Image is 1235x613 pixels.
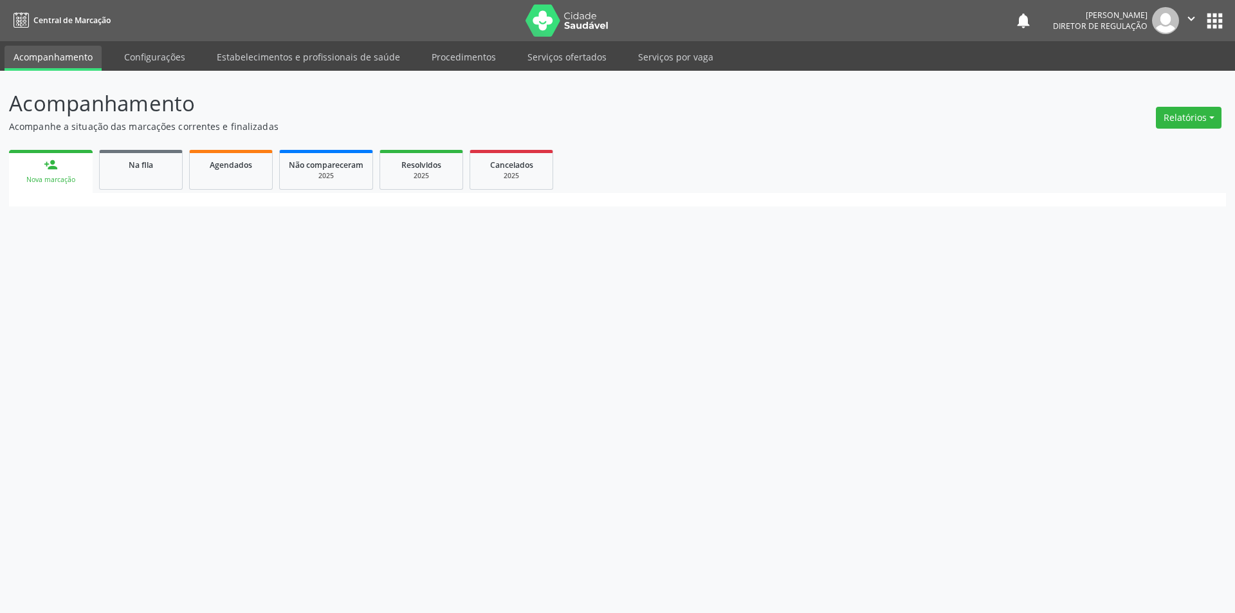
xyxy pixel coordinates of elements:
[1014,12,1032,30] button: notifications
[1053,21,1148,32] span: Diretor de regulação
[9,87,861,120] p: Acompanhamento
[9,120,861,133] p: Acompanhe a situação das marcações correntes e finalizadas
[129,160,153,170] span: Na fila
[9,10,111,31] a: Central de Marcação
[289,160,363,170] span: Não compareceram
[423,46,505,68] a: Procedimentos
[479,171,544,181] div: 2025
[1152,7,1179,34] img: img
[1156,107,1221,129] button: Relatórios
[1203,10,1226,32] button: apps
[33,15,111,26] span: Central de Marcação
[115,46,194,68] a: Configurações
[18,175,84,185] div: Nova marcação
[289,171,363,181] div: 2025
[401,160,441,170] span: Resolvidos
[1053,10,1148,21] div: [PERSON_NAME]
[1184,12,1198,26] i: 
[208,46,409,68] a: Estabelecimentos e profissionais de saúde
[389,171,453,181] div: 2025
[490,160,533,170] span: Cancelados
[5,46,102,71] a: Acompanhamento
[629,46,722,68] a: Serviços por vaga
[1179,7,1203,34] button: 
[210,160,252,170] span: Agendados
[44,158,58,172] div: person_add
[518,46,616,68] a: Serviços ofertados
